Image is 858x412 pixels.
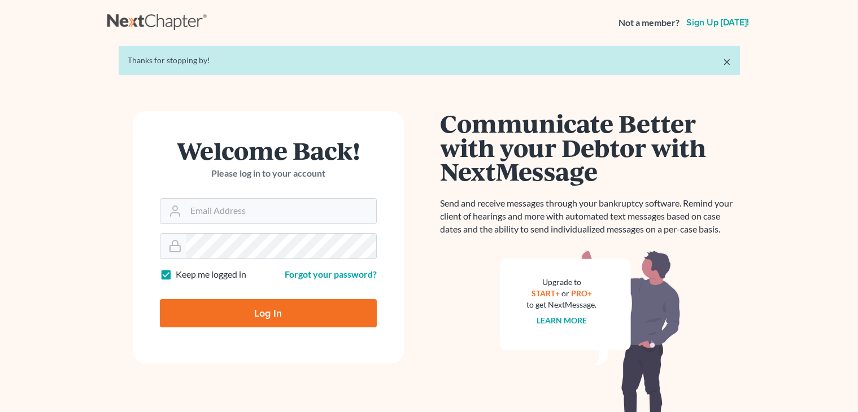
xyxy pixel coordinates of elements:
label: Keep me logged in [176,268,246,281]
div: to get NextMessage. [527,299,597,310]
a: START+ [532,288,560,298]
h1: Welcome Back! [160,138,377,163]
input: Log In [160,299,377,327]
span: or [561,288,569,298]
p: Send and receive messages through your bankruptcy software. Remind your client of hearings and mo... [441,197,740,236]
a: Learn more [537,315,587,325]
a: × [723,55,731,68]
a: Sign up [DATE]! [684,18,751,27]
a: Forgot your password? [285,269,377,279]
strong: Not a member? [619,16,680,29]
a: PRO+ [571,288,592,298]
input: Email Address [186,199,376,223]
div: Thanks for stopping by! [128,55,731,66]
h1: Communicate Better with your Debtor with NextMessage [441,111,740,183]
p: Please log in to your account [160,167,377,180]
div: Upgrade to [527,277,597,288]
